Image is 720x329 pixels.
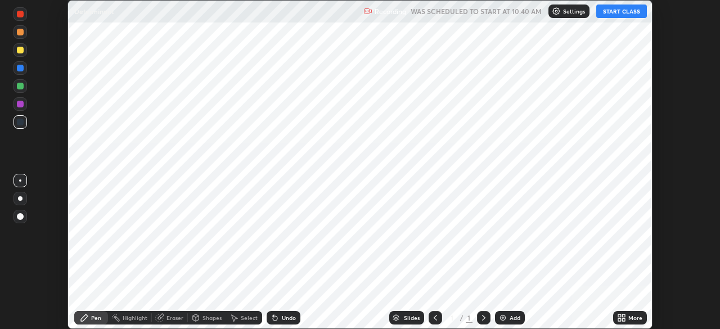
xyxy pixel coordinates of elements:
div: Select [241,315,258,321]
div: Highlight [123,315,147,321]
img: recording.375f2c34.svg [363,7,372,16]
div: Slides [404,315,420,321]
h5: WAS SCHEDULED TO START AT 10:40 AM [411,6,542,16]
div: Add [510,315,520,321]
div: More [628,315,642,321]
div: Eraser [166,315,183,321]
p: Settings [563,8,585,14]
div: Shapes [202,315,222,321]
div: 1 [466,313,472,323]
p: Recording [375,7,406,16]
button: START CLASS [596,4,647,18]
p: Determinant [74,7,114,16]
div: 1 [447,314,458,321]
div: / [460,314,463,321]
img: add-slide-button [498,313,507,322]
div: Undo [282,315,296,321]
img: class-settings-icons [552,7,561,16]
div: Pen [91,315,101,321]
